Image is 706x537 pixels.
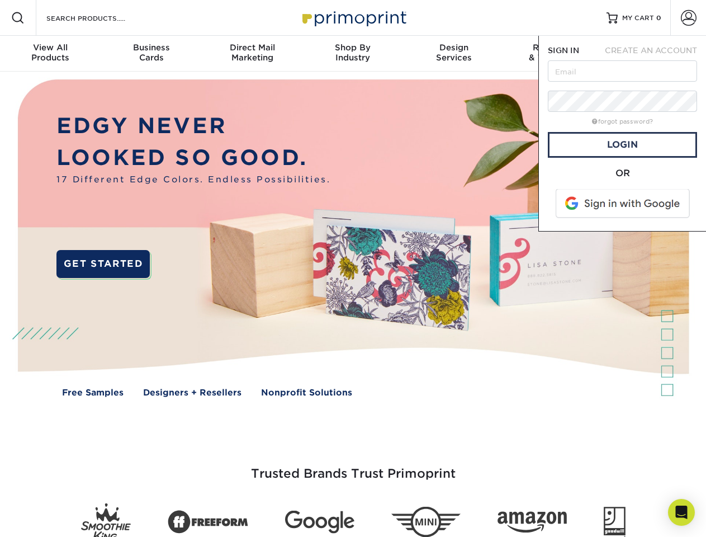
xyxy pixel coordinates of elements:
img: Goodwill [604,507,626,537]
div: Industry [302,43,403,63]
div: Services [404,43,504,63]
div: OR [548,167,697,180]
span: MY CART [622,13,654,23]
span: CREATE AN ACCOUNT [605,46,697,55]
a: forgot password? [592,118,653,125]
img: Primoprint [297,6,409,30]
iframe: Google Customer Reviews [3,503,95,533]
div: Open Intercom Messenger [668,499,695,526]
span: Direct Mail [202,43,302,53]
div: Marketing [202,43,302,63]
span: Business [101,43,201,53]
span: Resources [504,43,605,53]
a: BusinessCards [101,36,201,72]
a: DesignServices [404,36,504,72]
input: SEARCH PRODUCTS..... [45,11,154,25]
a: Resources& Templates [504,36,605,72]
input: Email [548,60,697,82]
p: LOOKED SO GOOD. [56,142,330,174]
a: Nonprofit Solutions [261,387,352,399]
span: 17 Different Edge Colors. Endless Possibilities. [56,173,330,186]
a: Designers + Resellers [143,387,241,399]
a: Free Samples [62,387,124,399]
div: Cards [101,43,201,63]
img: Amazon [497,512,567,533]
span: Shop By [302,43,403,53]
span: Design [404,43,504,53]
div: & Templates [504,43,605,63]
a: Shop ByIndustry [302,36,403,72]
span: SIGN IN [548,46,579,55]
a: Direct MailMarketing [202,36,302,72]
h3: Trusted Brands Trust Primoprint [26,440,680,494]
img: Google [285,511,354,534]
span: 0 [656,14,661,22]
a: GET STARTED [56,250,150,278]
a: Login [548,132,697,158]
p: EDGY NEVER [56,110,330,142]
